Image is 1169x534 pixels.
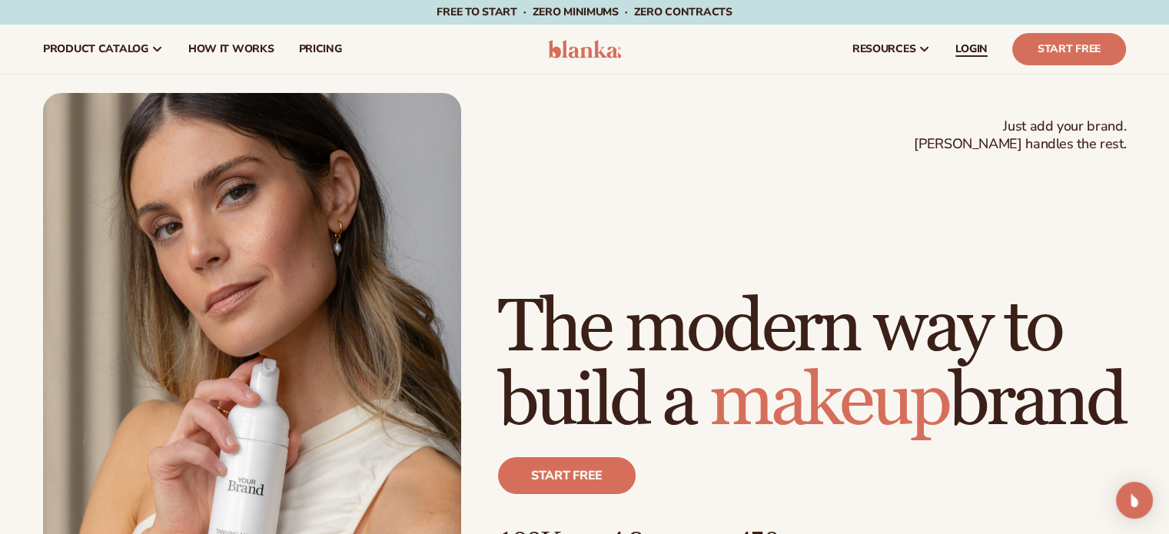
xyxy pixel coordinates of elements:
span: makeup [709,357,948,446]
a: product catalog [31,25,176,74]
a: pricing [286,25,354,74]
span: Free to start · ZERO minimums · ZERO contracts [437,5,732,19]
a: Start free [498,457,636,494]
img: logo [548,40,621,58]
a: Start Free [1012,33,1126,65]
span: product catalog [43,43,148,55]
div: Open Intercom Messenger [1116,482,1153,519]
span: Just add your brand. [PERSON_NAME] handles the rest. [914,118,1126,154]
span: resources [852,43,915,55]
span: LOGIN [955,43,988,55]
h1: The modern way to build a brand [498,291,1126,439]
a: How It Works [176,25,287,74]
span: pricing [298,43,341,55]
span: How It Works [188,43,274,55]
a: resources [840,25,943,74]
a: LOGIN [943,25,1000,74]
